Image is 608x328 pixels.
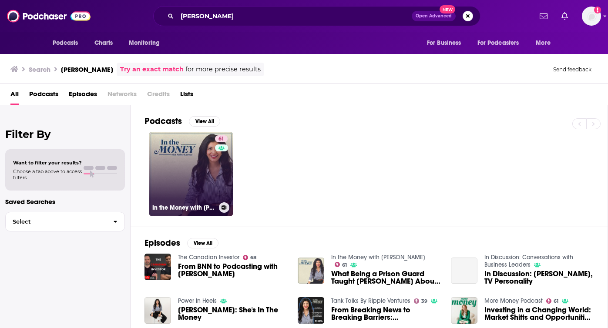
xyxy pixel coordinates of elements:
span: For Podcasters [477,37,519,49]
h2: Filter By [5,128,125,141]
img: Amber Kanwar: She's In The Money [144,297,171,324]
a: All [10,87,19,105]
span: Want to filter your results? [13,160,82,166]
span: Networks [107,87,137,105]
span: More [536,37,551,49]
a: Tank Talks By Ripple Ventures [331,297,410,305]
span: Credits [147,87,170,105]
a: Charts [89,35,118,51]
a: In Discussion: Amber Kanwar, TV Personality [484,270,594,285]
span: Select [6,219,106,224]
button: Select [5,212,125,231]
span: For Business [427,37,461,49]
button: Open AdvancedNew [412,11,456,21]
span: 61 [218,135,224,144]
button: View All [189,116,220,127]
div: Search podcasts, credits, & more... [153,6,480,26]
span: Podcasts [53,37,78,49]
p: Saved Searches [5,197,125,206]
a: In Discussion: Conversations with Business Leaders [484,254,573,268]
img: What Being a Prison Guard Taught John Ewing About Activist Investing | In the Money with Amber Ka... [298,258,324,284]
a: 39 [414,298,428,304]
button: open menu [530,35,561,51]
a: The Canadian Investor [178,254,239,261]
h2: Podcasts [144,116,182,127]
a: Show notifications dropdown [536,9,551,23]
button: open menu [472,35,532,51]
a: What Being a Prison Guard Taught John Ewing About Activist Investing | In the Money with Amber Ka... [331,270,440,285]
a: From Breaking News to Breaking Barriers: Amber Kanwar’s Bold Leap into Independent Media [331,306,440,321]
img: From Breaking News to Breaking Barriers: Amber Kanwar’s Bold Leap into Independent Media [298,297,324,324]
a: 61 [546,298,559,304]
a: 61In the Money with [PERSON_NAME] [149,132,233,216]
img: User Profile [582,7,601,26]
span: Monitoring [129,37,160,49]
button: Send feedback [551,66,594,73]
span: From BNN to Podcasting with [PERSON_NAME] [178,263,287,278]
span: 61 [342,263,347,267]
a: Lists [180,87,193,105]
a: PodcastsView All [144,116,220,127]
img: Podchaser - Follow, Share and Rate Podcasts [7,8,91,24]
span: 68 [250,256,256,260]
img: Investing in a Changing World: Market Shifts and Opportunities - Media Personality and Podcast of... [451,297,477,324]
span: In Discussion: [PERSON_NAME], TV Personality [484,270,594,285]
span: 61 [554,299,558,303]
a: In the Money with Amber Kanwar [331,254,425,261]
input: Search podcasts, credits, & more... [177,9,412,23]
a: 68 [243,255,257,260]
span: What Being a Prison Guard Taught [PERSON_NAME] About Activist Investing | In the Money with [PERS... [331,270,440,285]
button: open menu [47,35,90,51]
h2: Episodes [144,238,180,248]
span: for more precise results [185,64,261,74]
h3: In the Money with [PERSON_NAME] [152,204,215,211]
span: Choose a tab above to access filters. [13,168,82,181]
a: 61 [215,135,228,142]
span: Logged in as amaclellan [582,7,601,26]
img: From BNN to Podcasting with Amber Kanwar [144,254,171,280]
a: From BNN to Podcasting with Amber Kanwar [178,263,287,278]
button: Show profile menu [582,7,601,26]
span: [PERSON_NAME]: She's In The Money [178,306,287,321]
a: Amber Kanwar: She's In The Money [178,306,287,321]
h3: Search [29,65,50,74]
a: Power in Heels [178,297,217,305]
span: Open Advanced [416,14,452,18]
span: 39 [421,299,427,303]
a: Investing in a Changing World: Market Shifts and Opportunities - Media Personality and Podcast of... [484,306,594,321]
span: New [440,5,455,13]
span: From Breaking News to Breaking Barriers: [PERSON_NAME] Bold Leap into Independent Media [331,306,440,321]
button: open menu [421,35,472,51]
h3: [PERSON_NAME] [61,65,113,74]
a: 61 [335,262,347,267]
a: Try an exact match [120,64,184,74]
svg: Add a profile image [594,7,601,13]
a: Show notifications dropdown [558,9,571,23]
button: View All [187,238,218,248]
span: Charts [94,37,113,49]
a: EpisodesView All [144,238,218,248]
button: open menu [123,35,171,51]
a: More Money Podcast [484,297,543,305]
a: Episodes [69,87,97,105]
a: Podcasts [29,87,58,105]
a: In Discussion: Amber Kanwar, TV Personality [451,258,477,284]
